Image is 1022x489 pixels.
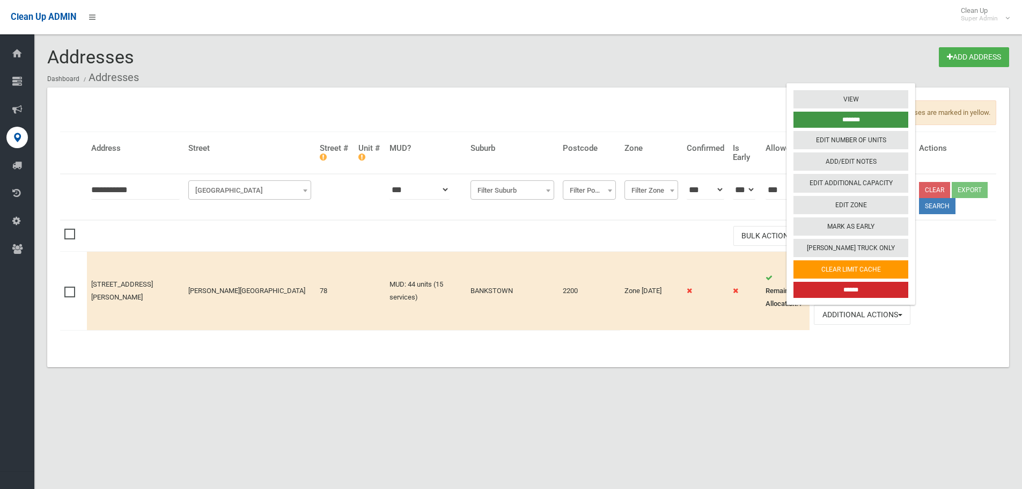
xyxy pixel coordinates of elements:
[11,12,76,22] span: Clean Up ADMIN
[470,180,554,200] span: Filter Suburb
[919,198,955,214] button: Search
[793,196,908,214] a: Edit Zone
[627,183,675,198] span: Filter Zone
[358,144,381,162] h4: Unit #
[733,226,805,246] button: Bulk Actions
[389,144,461,153] h4: MUD?
[315,252,354,330] td: 78
[793,131,908,149] a: Edit Number of Units
[188,144,311,153] h4: Street
[961,14,998,23] small: Super Admin
[793,260,908,279] a: Clear Limit Cache
[919,182,950,198] a: Clear
[473,183,552,198] span: Filter Suburb
[793,152,908,171] a: Add/Edit Notes
[91,144,180,153] h4: Address
[793,217,908,236] a: Mark As Early
[620,252,682,330] td: Zone [DATE]
[793,174,908,193] a: Edit Additional Capacity
[184,252,315,330] td: [PERSON_NAME][GEOGRAPHIC_DATA]
[466,252,558,330] td: BANKSTOWN
[81,68,139,87] li: Addresses
[919,144,992,153] h4: Actions
[814,305,910,325] button: Additional Actions
[766,287,799,295] strong: Remaining:
[952,182,988,198] button: Export
[320,144,350,162] h4: Street #
[558,252,621,330] td: 2200
[563,180,616,200] span: Filter Postcode
[793,90,908,108] a: View
[47,75,79,83] a: Dashboard
[687,144,724,153] h4: Confirmed
[191,183,308,198] span: Filter Street
[188,180,311,200] span: Filter Street
[761,252,810,330] td: 4 4
[841,100,996,125] span: Unconfirmed addresses are marked in yellow.
[385,252,466,330] td: MUD: 44 units (15 services)
[733,144,757,162] h4: Is Early
[565,183,614,198] span: Filter Postcode
[766,144,805,153] h4: Allowed
[766,300,798,308] strong: Allocation:
[563,144,616,153] h4: Postcode
[624,144,678,153] h4: Zone
[91,280,153,301] a: [STREET_ADDRESS][PERSON_NAME]
[793,239,908,257] a: [PERSON_NAME] Truck Only
[939,47,1009,67] a: Add Address
[470,144,554,153] h4: Suburb
[955,6,1009,23] span: Clean Up
[624,180,678,200] span: Filter Zone
[47,46,134,68] span: Addresses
